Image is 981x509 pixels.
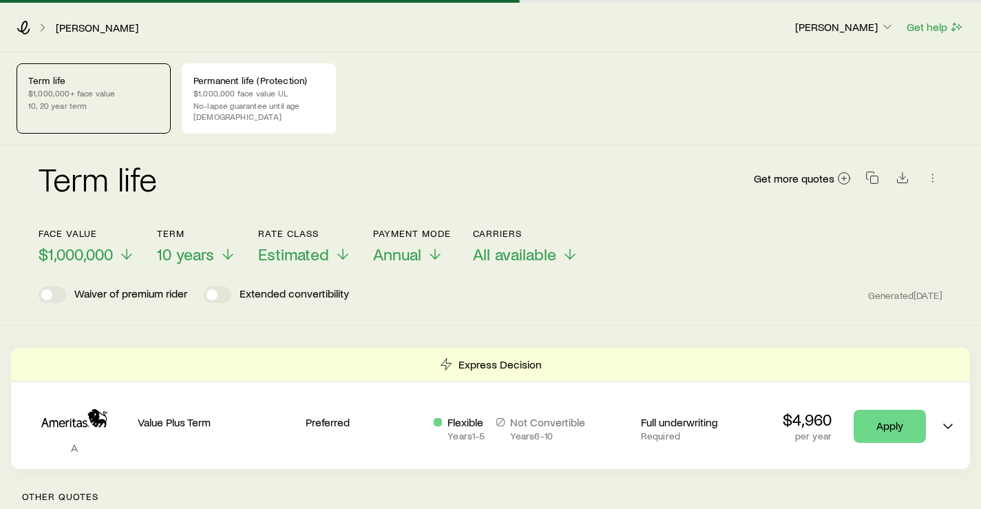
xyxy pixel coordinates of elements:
p: [PERSON_NAME] [795,20,894,34]
button: Get help [906,19,964,35]
p: Term life [28,75,159,86]
h2: Term life [39,162,157,195]
a: [PERSON_NAME] [55,21,139,34]
p: Face value [39,228,135,239]
button: CarriersAll available [473,228,578,264]
span: 10 years [157,245,214,264]
span: All available [473,245,556,264]
a: Download CSV [893,174,912,187]
a: Get more quotes [753,171,852,187]
p: Express Decision [458,357,542,371]
p: A [22,441,127,455]
p: Preferred [306,415,423,429]
a: Apply [854,410,926,443]
span: $1,000,000 [39,245,113,264]
p: Permanent life (Protection) [193,75,324,86]
button: Face value$1,000,000 [39,228,135,264]
span: Annual [373,245,421,264]
span: Generated [868,289,942,302]
p: Years 1 - 5 [447,430,485,442]
p: Term [157,228,236,239]
span: Get more quotes [754,173,834,184]
p: Flexible [447,415,485,429]
button: Term10 years [157,228,236,264]
p: $4,960 [783,410,832,429]
p: per year [783,430,832,442]
p: Required [641,430,759,442]
p: Full underwriting [641,415,759,429]
button: [PERSON_NAME] [794,19,895,36]
p: 10, 20 year term [28,100,159,111]
p: Years 6 - 10 [510,430,585,442]
button: Payment ModeAnnual [373,228,451,264]
p: $1,000,000 face value UL [193,87,324,98]
p: Payment Mode [373,228,451,239]
div: Term quotes [11,348,970,469]
p: Rate Class [258,228,351,239]
p: Waiver of premium rider [74,287,187,303]
p: Not Convertible [510,415,585,429]
p: No-lapse guarantee until age [DEMOGRAPHIC_DATA] [193,100,324,122]
p: Carriers [473,228,578,239]
p: Extended convertibility [240,287,349,303]
span: [DATE] [914,289,942,302]
button: Rate ClassEstimated [258,228,351,264]
span: Estimated [258,245,329,264]
a: Permanent life (Protection)$1,000,000 face value ULNo-lapse guarantee until age [DEMOGRAPHIC_DATA] [182,63,336,134]
p: $1,000,000+ face value [28,87,159,98]
p: Value Plus Term [138,415,295,429]
a: Term life$1,000,000+ face value10, 20 year term [17,63,171,134]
